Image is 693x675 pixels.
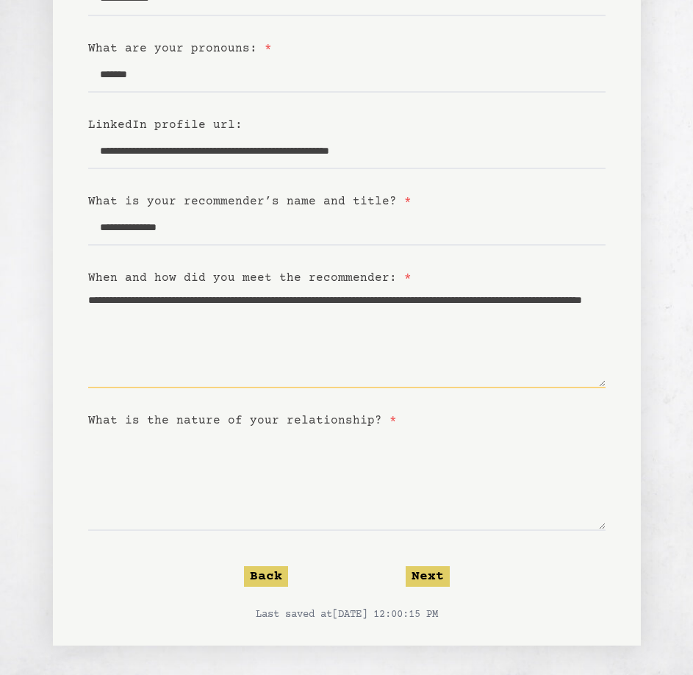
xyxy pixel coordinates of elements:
[88,42,272,55] label: What are your pronouns:
[88,271,412,285] label: When and how did you meet the recommender:
[406,566,450,587] button: Next
[88,607,606,622] p: Last saved at [DATE] 12:00:15 PM
[244,566,288,587] button: Back
[88,195,412,208] label: What is your recommender’s name and title?
[88,414,397,427] label: What is the nature of your relationship?
[88,118,243,132] label: LinkedIn profile url:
